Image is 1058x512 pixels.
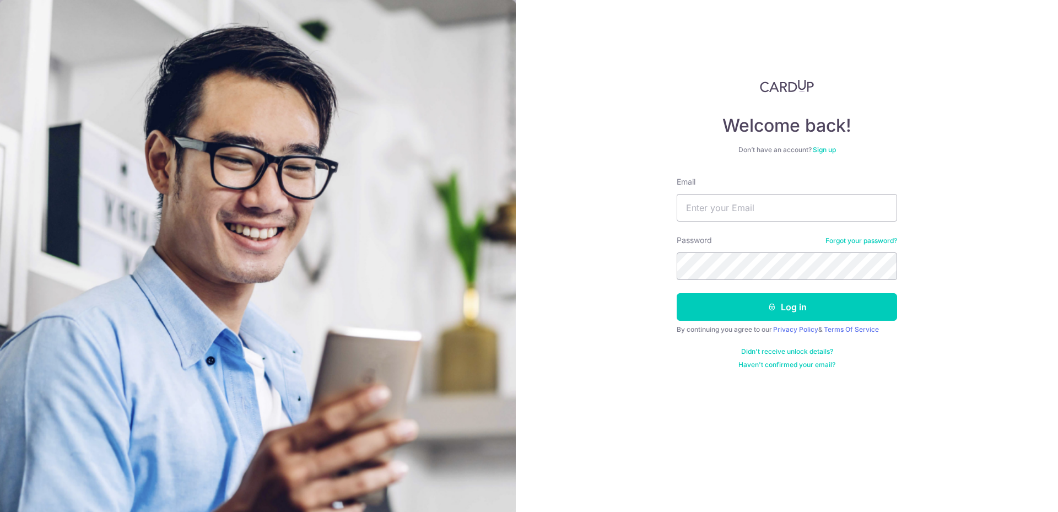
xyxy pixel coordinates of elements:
[738,360,835,369] a: Haven't confirmed your email?
[825,236,897,245] a: Forgot your password?
[677,194,897,222] input: Enter your Email
[741,347,833,356] a: Didn't receive unlock details?
[677,235,712,246] label: Password
[677,145,897,154] div: Don’t have an account?
[813,145,836,154] a: Sign up
[677,176,695,187] label: Email
[677,115,897,137] h4: Welcome back!
[760,79,814,93] img: CardUp Logo
[824,325,879,333] a: Terms Of Service
[677,293,897,321] button: Log in
[773,325,818,333] a: Privacy Policy
[677,325,897,334] div: By continuing you agree to our &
